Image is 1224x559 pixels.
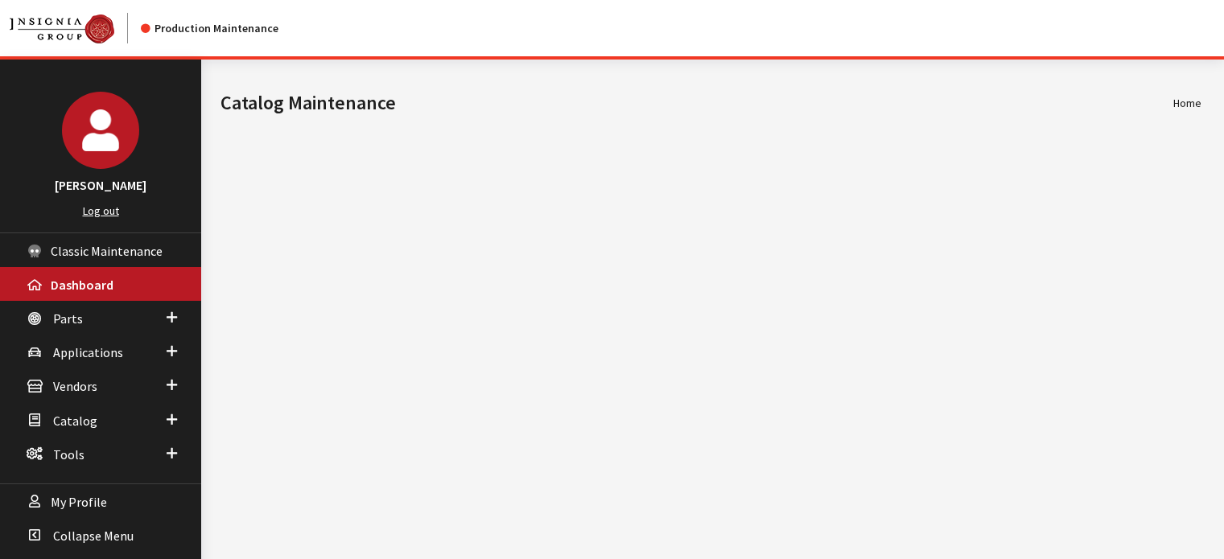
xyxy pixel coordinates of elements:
[53,413,97,429] span: Catalog
[53,310,83,327] span: Parts
[53,528,134,544] span: Collapse Menu
[53,344,123,360] span: Applications
[51,494,107,510] span: My Profile
[51,243,163,259] span: Classic Maintenance
[53,379,97,395] span: Vendors
[141,20,278,37] div: Production Maintenance
[10,14,114,43] img: Catalog Maintenance
[62,92,139,169] img: Kirsten Dart
[53,446,84,462] span: Tools
[16,175,185,195] h3: [PERSON_NAME]
[220,88,1173,117] h1: Catalog Maintenance
[1173,95,1201,112] li: Home
[51,277,113,293] span: Dashboard
[10,13,141,43] a: Insignia Group logo
[83,203,119,218] a: Log out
